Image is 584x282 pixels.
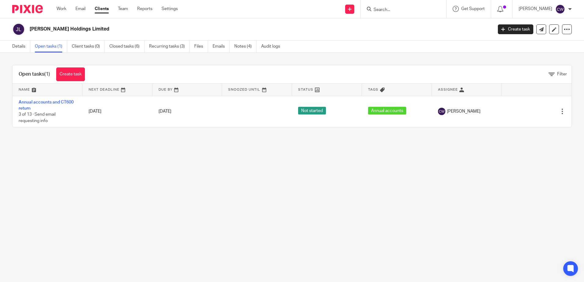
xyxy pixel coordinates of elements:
[12,5,43,13] img: Pixie
[12,41,30,52] a: Details
[557,72,567,76] span: Filter
[368,88,378,91] span: Tags
[35,41,67,52] a: Open tasks (1)
[373,7,428,13] input: Search
[298,88,313,91] span: Status
[82,96,152,127] td: [DATE]
[298,107,326,114] span: Not started
[159,109,171,114] span: [DATE]
[438,108,445,115] img: svg%3E
[95,6,109,12] a: Clients
[109,41,144,52] a: Closed tasks (6)
[19,100,74,110] a: Annual accounts and CT600 return
[228,88,260,91] span: Snoozed Until
[57,6,66,12] a: Work
[368,107,406,114] span: Annual accounts
[19,71,50,78] h1: Open tasks
[194,41,208,52] a: Files
[213,41,230,52] a: Emails
[519,6,552,12] p: [PERSON_NAME]
[137,6,152,12] a: Reports
[44,72,50,77] span: (1)
[56,67,85,81] a: Create task
[19,112,56,123] span: 3 of 13 · Send email requesting info
[447,108,480,114] span: [PERSON_NAME]
[30,26,397,32] h2: [PERSON_NAME] Holdings Limited
[261,41,285,52] a: Audit logs
[75,6,86,12] a: Email
[498,24,533,34] a: Create task
[555,4,565,14] img: svg%3E
[162,6,178,12] a: Settings
[149,41,190,52] a: Recurring tasks (3)
[12,23,25,36] img: svg%3E
[72,41,105,52] a: Client tasks (0)
[234,41,257,52] a: Notes (4)
[461,7,485,11] span: Get Support
[118,6,128,12] a: Team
